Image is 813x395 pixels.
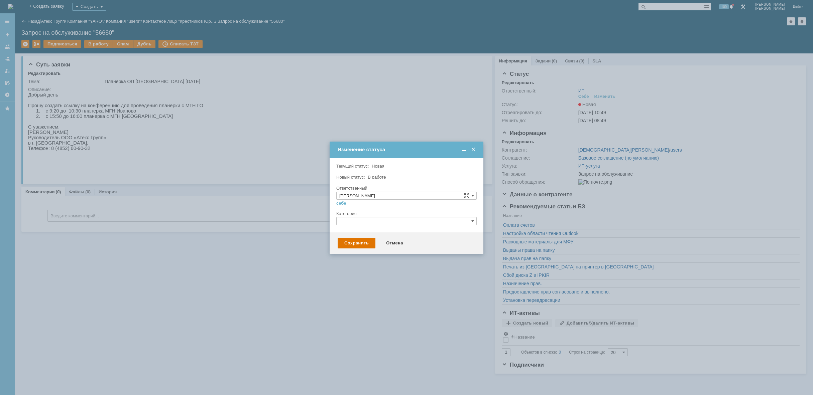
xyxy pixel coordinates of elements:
[368,175,386,180] span: В работе
[336,164,369,169] label: Текущий статус:
[470,147,477,153] span: Закрыть
[8,16,18,21] span: 1.
[372,164,384,169] span: Новая
[16,16,175,21] p: с 9:20 до 10:30 планерка МГН Иваново
[461,147,467,153] span: Свернуть (Ctrl + M)
[336,175,365,180] label: Новый статус:
[336,211,475,216] div: Категория
[16,21,175,27] p: с 15:50 до 16:00 планерка с МГН [GEOGRAPHIC_DATA]
[8,21,18,27] span: 2.
[336,201,346,206] a: себе
[338,147,477,153] div: Изменение статуса
[336,186,475,190] div: Ответственный
[464,193,469,198] span: Сложная форма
